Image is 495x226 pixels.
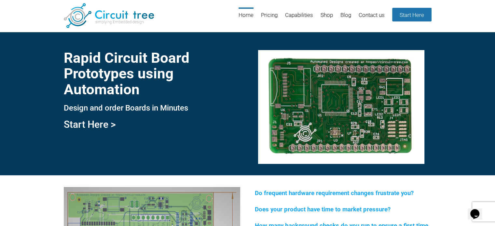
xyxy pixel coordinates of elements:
[321,7,333,29] a: Shop
[340,7,351,29] a: Blog
[239,7,254,29] a: Home
[64,50,240,97] h1: Rapid Circuit Board Prototypes using Automation
[392,8,432,21] a: Start Here
[261,7,278,29] a: Pricing
[359,7,385,29] a: Contact us
[64,119,116,130] a: Start Here >
[468,200,488,219] iframe: chat widget
[64,3,154,28] img: Circuit Tree
[255,190,414,197] span: Do frequent hardware requirement changes frustrate you?
[255,206,391,213] span: Does your product have time to market pressure?
[285,7,313,29] a: Capabilities
[64,104,240,112] h3: Design and order Boards in Minutes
